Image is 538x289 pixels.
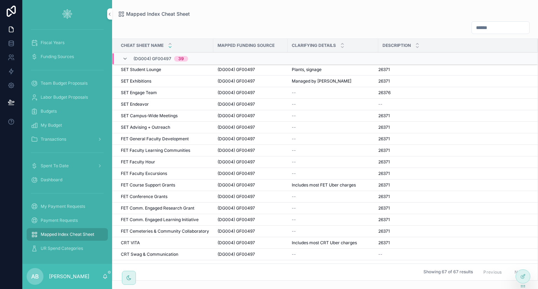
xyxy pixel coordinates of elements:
[218,205,255,211] span: (DG004) GF00497
[121,125,170,130] span: SET Advising + Outreach
[121,263,195,269] span: CRT Relationship Building / Check-ins
[218,101,283,107] a: (DG004) GF00497
[378,136,390,142] span: 26371
[378,228,390,234] span: 26371
[218,101,255,107] span: (DG004) GF00497
[218,252,283,257] a: (DG004) GF00497
[423,269,473,275] span: Showing 67 of 67 results
[218,148,283,153] a: (DG004) GF00497
[292,159,296,165] span: --
[292,125,296,130] span: --
[378,159,390,165] span: 26371
[121,217,199,223] span: FET Comm. Engaged Learning Initiative
[27,119,108,132] a: My Budget
[292,252,374,257] a: --
[27,228,108,241] a: Mapped Index Cheat Sheet
[292,228,374,234] a: --
[378,67,529,72] a: 26371
[218,43,275,48] span: Mapped Funding Source
[292,113,296,119] span: --
[178,56,184,62] div: 39
[27,36,108,49] a: Fiscal Years
[378,217,390,223] span: 26371
[121,78,209,84] a: SET Exhibitions
[121,182,209,188] a: FET Course Support Grants
[121,67,161,72] span: SET Student Lounge
[41,177,62,183] span: Dashboard
[218,228,283,234] a: (DG004) GF00497
[378,113,390,119] span: 26371
[121,90,209,96] a: SET Engage Team
[292,67,322,72] span: Plants, signage
[27,200,108,213] a: My Payment Requests
[378,217,529,223] a: 26371
[378,101,382,107] span: --
[41,232,94,237] span: Mapped Index Cheat Sheet
[41,40,64,45] span: Fiscal Years
[218,159,255,165] span: (DG004) GF00497
[292,136,374,142] a: --
[292,159,374,165] a: --
[218,182,283,188] a: (DG004) GF00497
[121,252,178,257] span: CRT Swag & Communication
[121,90,157,96] span: SET Engage Team
[292,240,374,246] a: Includes most CRT Uber charges
[121,205,194,211] span: FET Comm. Engaged Research Grant
[292,78,351,84] span: Managed by [PERSON_NAME]
[218,113,283,119] a: (DG004) GF00497
[292,252,296,257] span: --
[49,273,89,280] p: [PERSON_NAME]
[218,67,255,72] span: (DG004) GF00497
[378,240,529,246] a: 26371
[292,113,374,119] a: --
[292,194,374,199] a: --
[292,263,374,269] a: --
[121,240,140,246] span: CRT VITA
[41,204,85,209] span: My Payment Requests
[378,90,529,96] a: 26376
[292,171,374,176] a: --
[292,148,296,153] span: --
[27,242,108,255] a: UR Spend Categories
[218,194,283,199] a: (DG004) GF00497
[121,78,151,84] span: SET Exhibitions
[292,43,336,48] span: Clarifying Details
[218,78,255,84] span: (DG004) GF00497
[378,78,390,84] span: 26371
[378,136,529,142] a: 26371
[121,148,190,153] span: FET Faculty Learning Communities
[378,125,529,130] a: 26371
[218,125,255,130] span: (DG004) GF00497
[27,50,108,63] a: Funding Sources
[292,90,374,96] a: --
[121,263,209,269] a: CRT Relationship Building / Check-ins
[41,108,57,114] span: Budgets
[378,240,390,246] span: 26371
[218,217,255,223] span: (DG004) GF00497
[121,171,209,176] a: FET Faculty Excursions
[22,28,112,264] div: scrollable content
[292,194,296,199] span: --
[126,10,190,17] span: Mapped Index Cheat Sheet
[292,78,374,84] a: Managed by [PERSON_NAME]
[121,252,209,257] a: CRT Swag & Communication
[292,67,374,72] a: Plants, signage
[121,101,209,107] a: SET Endeavor
[292,182,374,188] a: Includes most FET Uber charges
[121,101,149,107] span: SET Endeavor
[121,136,209,142] a: FET General Faculty Development
[121,113,178,119] span: SET Campus-Wide Meetings
[292,205,374,211] a: --
[378,148,529,153] a: 26371
[218,240,283,246] a: (DG004) GF00497
[378,205,390,211] span: 26371
[27,77,108,90] a: Team Budget Proposals
[218,113,255,119] span: (DG004) GF00497
[218,205,283,211] a: (DG004) GF00497
[121,159,209,165] a: FET Faculty Hour
[378,252,529,257] a: --
[378,125,390,130] span: 26371
[121,43,164,48] span: Cheat Sheet Name
[218,136,255,142] span: (DG004) GF00497
[378,171,529,176] a: 26371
